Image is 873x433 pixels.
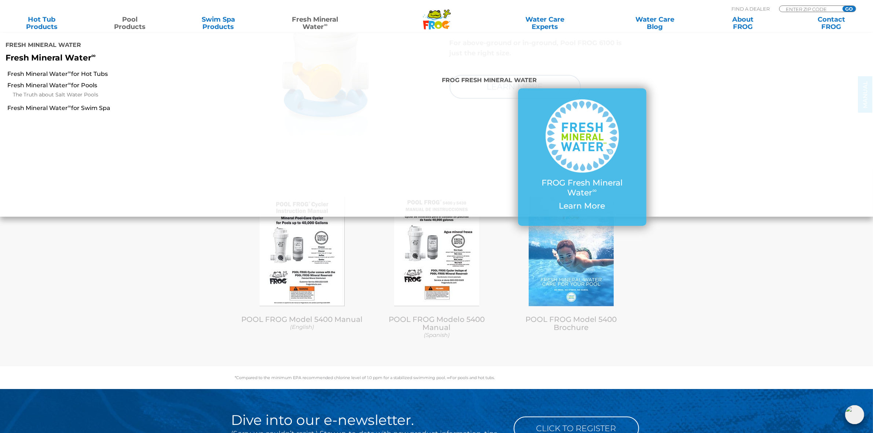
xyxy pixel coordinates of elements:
[785,6,835,12] input: Zip Code Form
[290,323,314,330] em: (English)
[731,5,770,12] p: Find A Dealer
[96,16,164,30] a: PoolProducts
[235,375,638,380] p: *Compared to the minimum EPA recommended chlorine level of 1.0 ppm for a stabilized swimming pool...
[231,413,503,428] h2: Dive into our e-newsletter.
[324,22,328,27] sup: ∞
[68,69,71,75] sup: ∞
[593,187,597,194] sup: ∞
[424,331,450,338] em: (Spanish)
[529,196,614,306] img: PoolFrog-Brochure-2021
[442,74,722,88] h4: FROG Fresh Mineral Water
[375,315,498,339] a: POOL FROG Modelo 5400 Manual (Spanish)
[68,81,71,86] sup: ∞
[620,16,689,30] a: Water CareBlog
[7,70,291,78] a: Fresh Mineral Water∞for Hot Tubs
[709,16,777,30] a: AboutFROG
[7,81,291,89] a: Fresh Mineral Water∞for Pools
[797,16,866,30] a: ContactFROG
[260,196,345,306] img: Pool-Frog-Model-5400-Manual-English
[533,99,632,214] a: FROG Fresh Mineral Water∞ Learn More
[240,315,364,331] a: POOL FROG Model 5400 Manual (English)
[91,52,96,59] sup: ∞
[525,315,617,332] a: POOL FROG Model 5400 Brochure
[394,196,479,306] img: Manual-PFIG-Spanish
[68,103,71,109] sup: ∞
[843,6,856,12] input: GO
[7,16,76,30] a: Hot TubProducts
[13,91,291,99] a: The Truth about Salt Water Pools
[533,178,632,198] p: FROG Fresh Mineral Water
[845,405,864,424] img: openIcon
[489,16,601,30] a: Water CareExperts
[5,53,358,63] p: Fresh Mineral Water
[272,16,358,30] a: Fresh MineralWater∞
[7,104,291,112] a: Fresh Mineral Water∞for Swim Spa
[5,38,358,53] h4: Fresh Mineral Water
[533,201,632,211] p: Learn More
[184,16,253,30] a: Swim SpaProducts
